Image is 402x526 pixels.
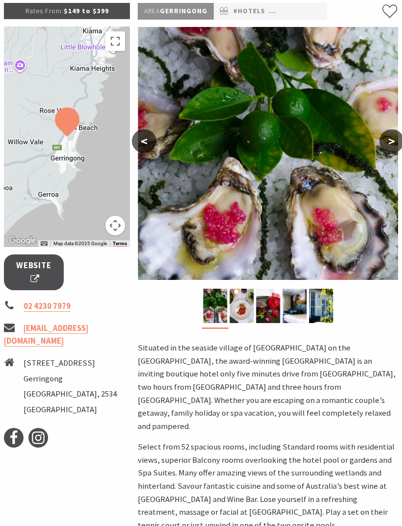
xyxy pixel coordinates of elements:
[282,289,306,324] img: Mercure Gerringong Rooms
[41,241,48,248] button: Keyboard shortcuts
[138,342,398,434] p: Situated in the seaside village of [GEOGRAPHIC_DATA] on the [GEOGRAPHIC_DATA], the award-winning ...
[4,255,64,291] a: Website
[144,7,160,16] span: Area
[24,373,117,386] li: Gerringong
[269,6,376,17] a: #Hotels, Motels & Resorts
[4,3,130,19] p: $149 to $399
[4,324,88,348] a: [EMAIL_ADDRESS][DOMAIN_NAME]
[53,241,107,247] span: Map data ©2025 Google
[138,3,214,20] p: Gerringong
[309,289,333,324] img: Restaurant
[105,32,125,51] button: Toggle fullscreen view
[24,357,117,371] li: [STREET_ADDRESS]
[16,260,51,286] span: Website
[229,289,253,324] img: Bella Char Dining
[132,130,156,153] button: <
[256,289,280,324] img: Bella Char Dining
[24,404,117,417] li: [GEOGRAPHIC_DATA]
[24,388,117,401] li: [GEOGRAPHIC_DATA], 2534
[6,235,39,248] img: Google
[138,27,398,280] img: Bella Char Dining
[203,289,227,324] img: Bella Char Dining
[113,241,127,247] a: Terms (opens in new tab)
[24,301,71,312] a: 02 4230 7979
[6,235,39,248] a: Click to see this area on Google Maps
[25,7,64,16] span: Rates From:
[105,216,125,236] button: Map camera controls
[233,6,265,17] a: #Hotels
